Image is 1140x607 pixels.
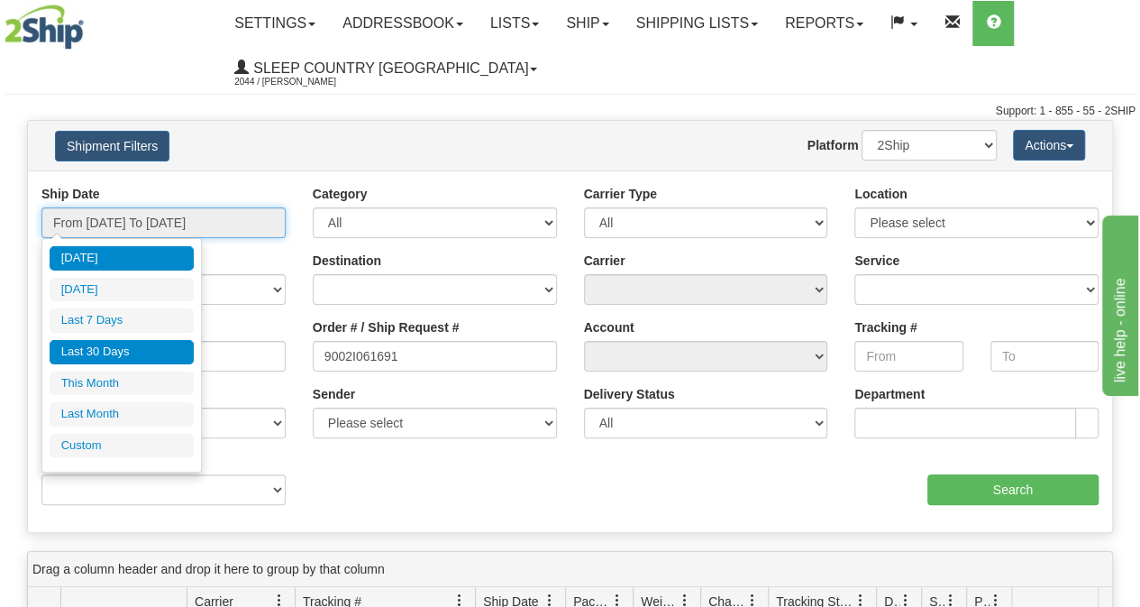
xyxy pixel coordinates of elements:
li: [DATE] [50,278,194,302]
button: Shipment Filters [55,131,169,161]
label: Order # / Ship Request # [313,318,460,336]
label: Platform [807,136,859,154]
input: From [854,341,962,372]
label: Department [854,385,925,403]
li: Custom [50,434,194,458]
div: live help - online [14,11,167,32]
label: Account [584,318,634,336]
img: logo2044.jpg [5,5,84,50]
li: This Month [50,372,194,396]
label: Carrier Type [584,185,657,203]
input: To [990,341,1099,372]
a: Ship [552,1,622,46]
label: Destination [313,252,381,270]
li: Last 7 Days [50,308,194,333]
span: 2044 / [PERSON_NAME] [234,73,369,91]
a: Settings [221,1,329,46]
a: Sleep Country [GEOGRAPHIC_DATA] 2044 / [PERSON_NAME] [221,46,551,91]
iframe: chat widget [1099,211,1138,395]
li: Last 30 Days [50,340,194,364]
li: [DATE] [50,246,194,271]
a: Reports [771,1,877,46]
label: Location [854,185,907,203]
li: Last Month [50,402,194,427]
label: Sender [313,385,355,403]
div: grid grouping header [28,552,1112,587]
a: Lists [477,1,552,46]
a: Addressbook [329,1,477,46]
span: Sleep Country [GEOGRAPHIC_DATA] [249,60,528,76]
label: Delivery Status [584,385,675,403]
label: Ship Date [41,185,100,203]
label: Category [313,185,368,203]
label: Service [854,252,899,270]
input: Search [927,474,1099,505]
label: Tracking # [854,318,917,336]
div: Support: 1 - 855 - 55 - 2SHIP [5,104,1135,119]
button: Actions [1013,130,1085,161]
a: Shipping lists [623,1,771,46]
label: Carrier [584,252,625,270]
